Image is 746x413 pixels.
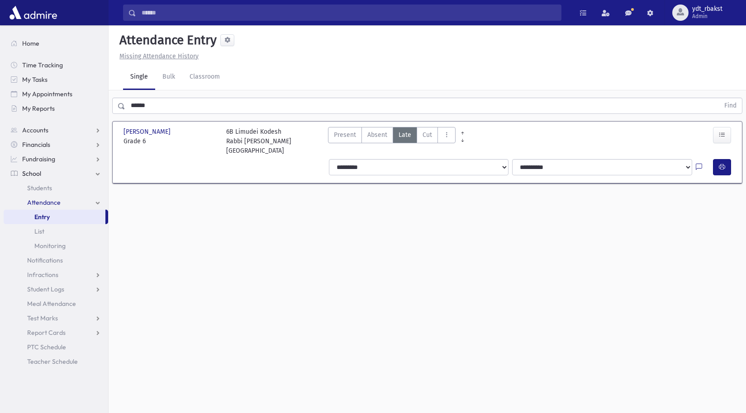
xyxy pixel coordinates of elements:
[22,39,39,47] span: Home
[155,65,182,90] a: Bulk
[22,126,48,134] span: Accounts
[328,127,456,155] div: AttTypes
[4,224,108,239] a: List
[4,296,108,311] a: Meal Attendance
[27,198,61,206] span: Attendance
[27,271,58,279] span: Infractions
[4,340,108,354] a: PTC Schedule
[4,282,108,296] a: Student Logs
[22,155,55,163] span: Fundraising
[4,210,105,224] a: Entry
[22,141,50,149] span: Financials
[27,314,58,322] span: Test Marks
[27,357,78,366] span: Teacher Schedule
[27,300,76,308] span: Meal Attendance
[22,104,55,113] span: My Reports
[34,227,44,235] span: List
[4,268,108,282] a: Infractions
[4,354,108,369] a: Teacher Schedule
[116,33,217,48] h5: Attendance Entry
[4,152,108,166] a: Fundraising
[27,256,63,264] span: Notifications
[119,52,199,60] u: Missing Attendance History
[4,101,108,116] a: My Reports
[27,329,66,337] span: Report Cards
[34,213,50,221] span: Entry
[22,75,48,84] span: My Tasks
[27,184,52,192] span: Students
[123,65,155,90] a: Single
[4,253,108,268] a: Notifications
[27,285,64,293] span: Student Logs
[367,130,387,140] span: Absent
[4,239,108,253] a: Monitoring
[22,169,41,178] span: School
[124,136,217,146] span: Grade 6
[226,127,320,155] div: 6B Limudei Kodesh Rabbi [PERSON_NAME][GEOGRAPHIC_DATA]
[4,87,108,101] a: My Appointments
[27,343,66,351] span: PTC Schedule
[7,4,59,22] img: AdmirePro
[334,130,356,140] span: Present
[4,166,108,181] a: School
[22,90,72,98] span: My Appointments
[182,65,227,90] a: Classroom
[4,36,108,51] a: Home
[4,123,108,137] a: Accounts
[4,181,108,195] a: Students
[4,137,108,152] a: Financials
[4,311,108,325] a: Test Marks
[116,52,199,60] a: Missing Attendance History
[399,130,411,140] span: Late
[4,325,108,340] a: Report Cards
[34,242,66,250] span: Monitoring
[4,58,108,72] a: Time Tracking
[423,130,432,140] span: Cut
[4,195,108,210] a: Attendance
[136,5,561,21] input: Search
[692,5,722,13] span: ydt_rbakst
[124,127,172,136] span: [PERSON_NAME]
[719,98,742,113] button: Find
[692,13,722,20] span: Admin
[22,61,63,69] span: Time Tracking
[4,72,108,87] a: My Tasks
